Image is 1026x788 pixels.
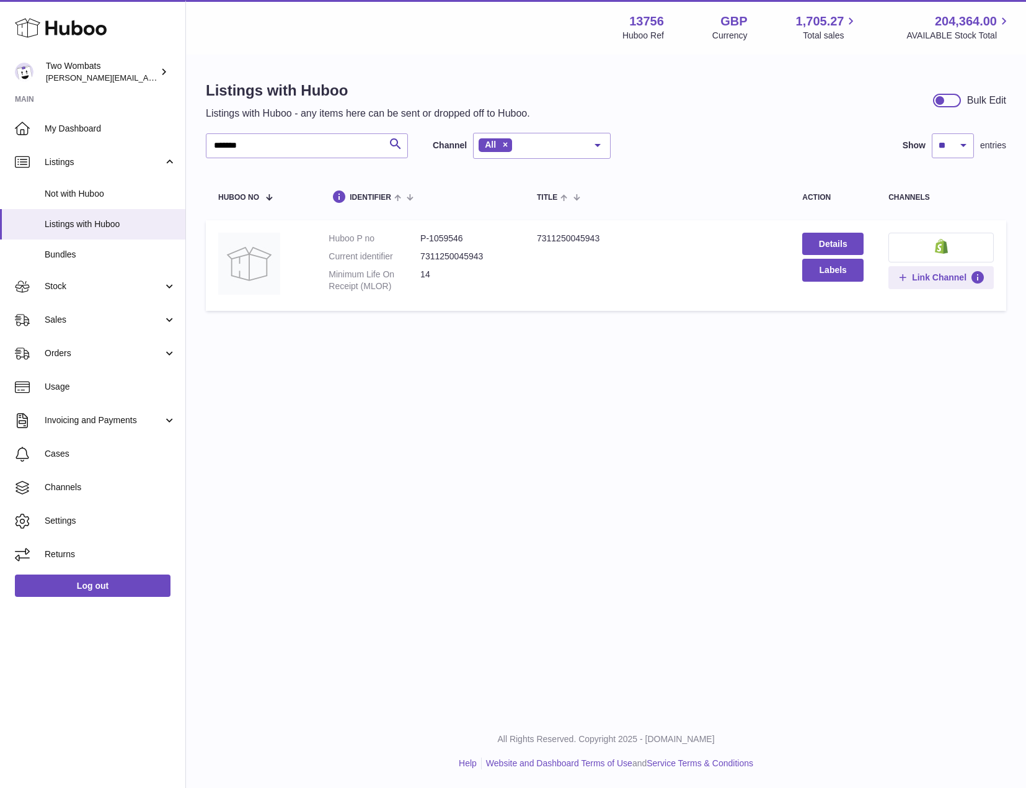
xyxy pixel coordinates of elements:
[967,94,1006,107] div: Bulk Edit
[888,266,994,289] button: Link Channel
[906,30,1011,42] span: AVAILABLE Stock Total
[803,30,858,42] span: Total sales
[218,233,280,295] img: 7311250045943
[206,81,530,101] h1: Listings with Huboo
[629,13,664,30] strong: 13756
[45,218,176,230] span: Listings with Huboo
[433,140,467,151] label: Channel
[350,194,391,202] span: identifier
[206,107,530,120] p: Listings with Huboo - any items here can be sent or dropped off to Huboo.
[935,13,997,30] span: 204,364.00
[46,73,315,83] span: [PERSON_NAME][EMAIL_ADDRESS][PERSON_NAME][DOMAIN_NAME]
[329,269,420,292] dt: Minimum Life On Receipt (MLOR)
[906,13,1011,42] a: 204,364.00 AVAILABLE Stock Total
[45,314,163,326] span: Sales
[622,30,664,42] div: Huboo Ref
[46,60,157,84] div: Two Wombats
[45,249,176,261] span: Bundles
[45,448,176,460] span: Cases
[45,188,176,200] span: Not with Huboo
[45,156,163,168] span: Listings
[647,758,753,768] a: Service Terms & Conditions
[537,233,777,244] div: 7311250045943
[935,239,948,254] img: shopify-small.png
[15,63,33,81] img: adam.randall@twowombats.com
[45,481,176,493] span: Channels
[420,233,512,244] dd: P-1059546
[802,233,864,255] a: Details
[796,13,844,30] span: 1,705.27
[720,13,747,30] strong: GBP
[45,414,163,426] span: Invoicing and Payments
[802,194,864,202] div: action
[537,194,557,202] span: title
[980,140,1006,151] span: entries
[45,280,163,292] span: Stock
[329,233,420,244] dt: Huboo P no
[196,733,1016,745] p: All Rights Reserved. Copyright 2025 - [DOMAIN_NAME]
[45,548,176,560] span: Returns
[420,251,512,262] dd: 7311250045943
[45,347,163,359] span: Orders
[45,515,176,527] span: Settings
[912,272,966,283] span: Link Channel
[15,575,170,597] a: Log out
[45,381,176,393] span: Usage
[45,123,176,135] span: My Dashboard
[459,758,477,768] a: Help
[485,140,496,150] span: All
[888,194,994,202] div: channels
[796,13,859,42] a: 1,705.27 Total sales
[486,758,632,768] a: Website and Dashboard Terms of Use
[218,194,259,202] span: Huboo no
[329,251,420,262] dt: Current identifier
[802,259,864,281] button: Labels
[903,140,926,151] label: Show
[482,758,753,769] li: and
[420,269,512,292] dd: 14
[712,30,748,42] div: Currency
